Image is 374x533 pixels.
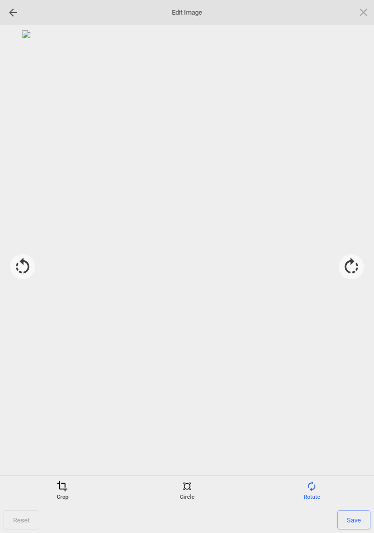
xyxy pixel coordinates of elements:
div: Rotate -90° [10,254,35,279]
div: Circle [127,481,247,501]
div: Rotate [252,481,371,501]
span: Edit Image [137,8,237,17]
div: Go back [5,5,21,21]
span: Save [337,510,370,529]
span: Click here or hit ESC to close picker [358,7,369,18]
div: Crop [3,481,122,501]
div: Rotate 90° [339,254,364,279]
